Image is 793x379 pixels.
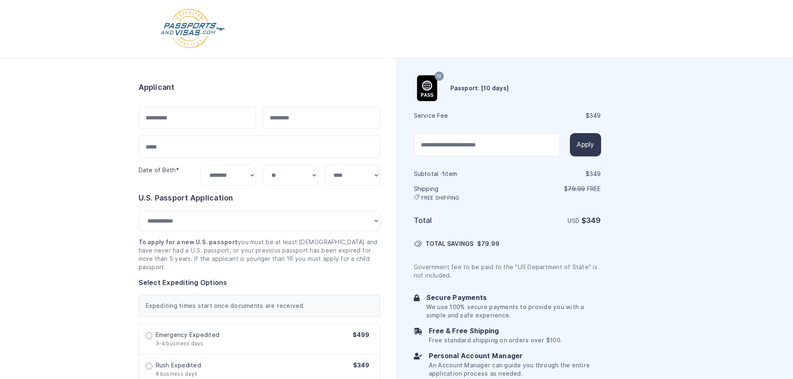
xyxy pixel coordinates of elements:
[508,185,601,193] p: $
[477,240,500,248] span: $
[156,340,204,347] span: 3-4 business days
[508,111,601,120] div: $
[567,218,580,224] span: USD
[139,82,175,93] h6: Applicant
[139,278,380,288] h6: Select Expediting Options
[429,361,601,378] p: An Account Manager can guide you through the entire application process as needed.
[139,192,380,204] h6: U.S. Passport Application
[589,171,601,177] span: 349
[139,167,179,173] label: Date of Birth*
[156,331,220,339] span: Emergency Expedited
[414,111,507,120] h6: Service Fee
[414,170,507,178] h6: Subtotal · item
[450,84,509,92] h6: Passport: [10 days]
[425,240,474,248] span: TOTAL SAVINGS
[353,362,370,369] span: $349
[426,303,601,320] p: We use 100% secure payments to provide you with a simple and safe experience.
[414,75,440,101] img: Product Name
[429,351,601,361] h6: Personal Account Manager
[414,263,601,280] p: Government fee to be paid to the "US Department of State" is not included.
[159,8,226,50] img: Logo
[414,215,507,226] h6: Total
[139,295,380,317] div: Expediting times start once documents are received.
[429,336,562,344] p: Free standard shipping on orders over $100.
[426,293,601,303] h6: Secure Payments
[442,171,445,177] span: 1
[589,112,601,119] span: 349
[582,216,601,225] strong: $
[587,186,601,192] span: Free
[586,216,601,225] span: 349
[353,332,370,338] span: $499
[139,238,380,271] p: you must be at least [DEMOGRAPHIC_DATA] and have never had a U.S. passport, or your previous pass...
[437,71,441,82] span: 10
[156,361,201,369] span: Rush Expedited
[421,195,460,201] span: FREE SHIPPING
[481,240,500,247] span: 79.99
[568,186,585,192] span: 79.99
[139,239,238,245] strong: To apply for a new U.S. passport
[414,185,507,201] h6: Shipping
[508,170,601,178] div: $
[156,371,198,377] span: 8 business days
[570,133,601,156] button: Apply
[429,326,562,336] h6: Free & Free Shipping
